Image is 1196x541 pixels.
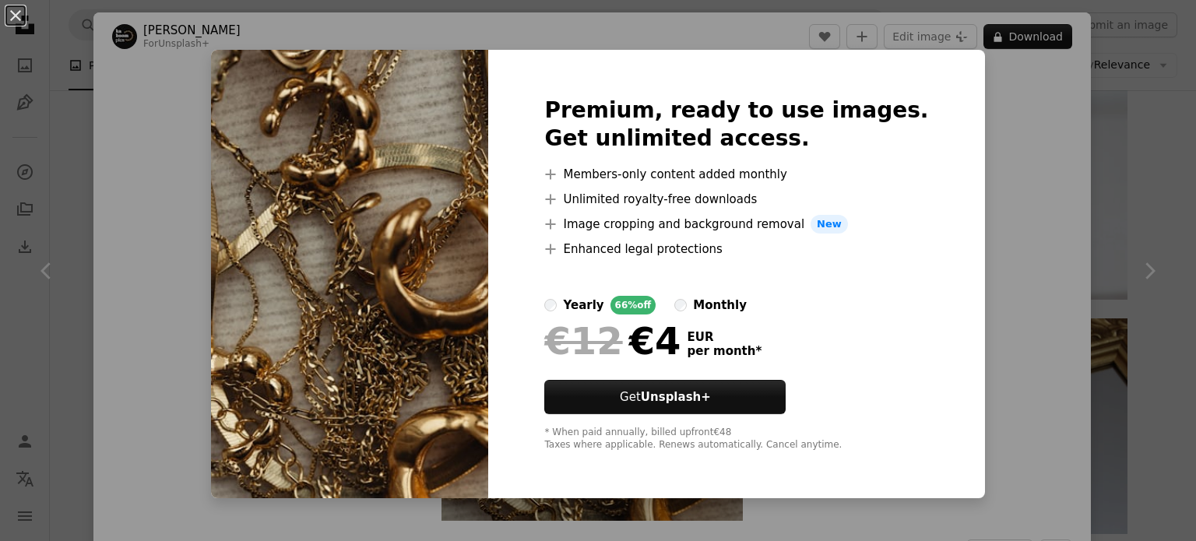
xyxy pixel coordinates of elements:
[641,390,711,404] strong: Unsplash+
[687,344,762,358] span: per month *
[544,97,928,153] h2: Premium, ready to use images. Get unlimited access.
[544,321,622,361] span: €12
[544,190,928,209] li: Unlimited royalty-free downloads
[610,296,656,314] div: 66% off
[544,299,557,311] input: yearly66%off
[544,380,786,414] button: GetUnsplash+
[544,240,928,258] li: Enhanced legal protections
[811,215,848,234] span: New
[687,330,762,344] span: EUR
[693,296,747,314] div: monthly
[544,215,928,234] li: Image cropping and background removal
[544,165,928,184] li: Members-only content added monthly
[544,427,928,451] div: * When paid annually, billed upfront €48 Taxes where applicable. Renews automatically. Cancel any...
[563,296,603,314] div: yearly
[544,321,681,361] div: €4
[211,50,488,498] img: premium_photo-1674748385760-d846825598ab
[674,299,687,311] input: monthly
